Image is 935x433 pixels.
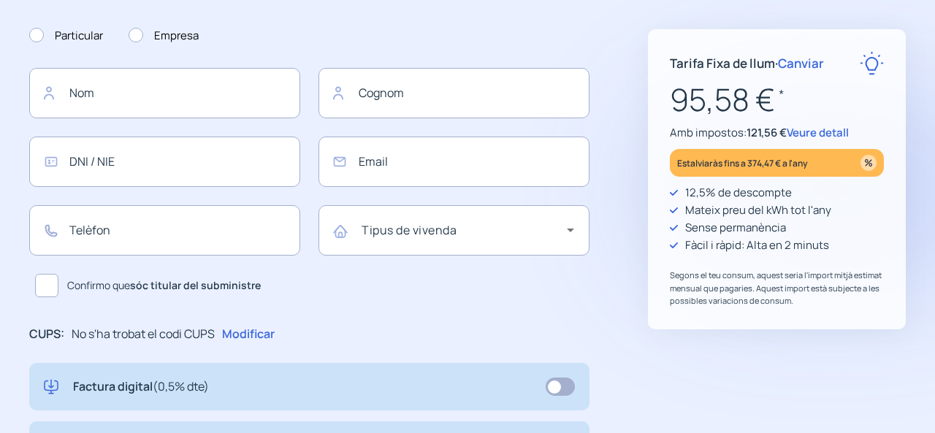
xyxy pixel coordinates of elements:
p: Mateix preu del kWh tot l'any [685,202,831,219]
b: sóc titular del subministre [130,278,261,292]
span: Confirmo que [67,277,261,294]
p: Fàcil i ràpid: Alta en 2 minuts [685,237,829,254]
p: Sense permanència [685,219,786,237]
p: 95,58 € [670,75,884,124]
p: Amb impostos: [670,124,884,142]
span: 121,56 € [747,125,787,140]
p: Tarifa Fixa de llum · [670,53,824,73]
span: Veure detall [787,125,849,140]
label: Empresa [129,27,199,45]
label: Particular [29,27,103,45]
span: Canviar [778,55,824,72]
p: Segons el teu consum, aquest seria l'import mitjà estimat mensual que pagaries. Aquest import est... [670,269,884,307]
p: Estalviaràs fins a 374,47 € a l'any [677,155,808,172]
img: percentage_icon.svg [860,155,877,171]
p: Factura digital [73,378,209,396]
img: digital-invoice.svg [44,378,58,396]
p: 12,5% de descompte [685,184,792,202]
p: No s'ha trobat el codi CUPS [72,325,215,344]
span: (0,5% dte) [153,378,209,394]
img: rate-E.svg [860,51,884,75]
p: Modificar [222,325,275,344]
p: CUPS: [29,325,64,344]
mat-label: Tipus de vivenda [362,222,457,238]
